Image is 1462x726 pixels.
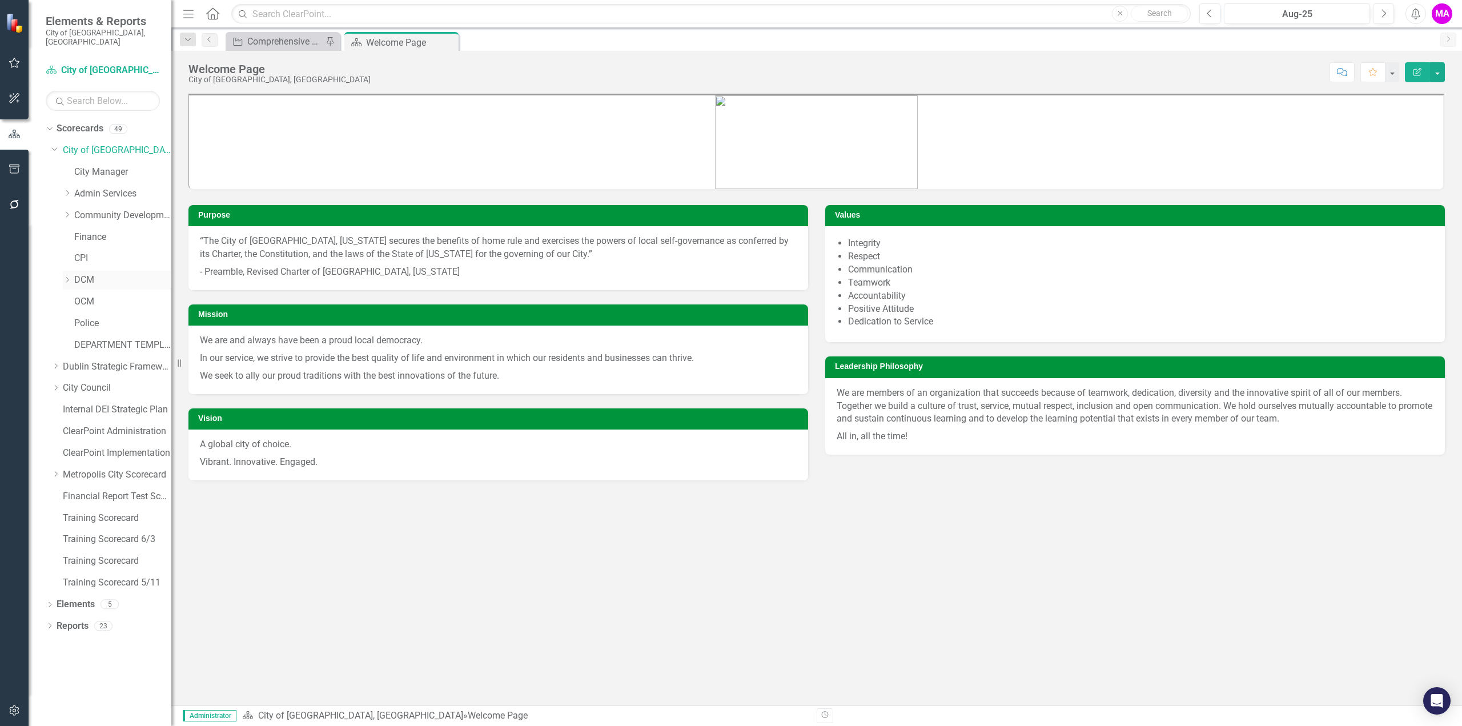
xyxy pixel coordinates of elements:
[1228,7,1366,21] div: Aug-25
[848,263,1433,276] li: Communication
[848,303,1433,316] li: Positive Attitude
[74,231,171,244] a: Finance
[200,454,797,469] p: Vibrant. Innovative. Engaged.
[198,414,802,423] h3: Vision
[46,28,160,47] small: City of [GEOGRAPHIC_DATA], [GEOGRAPHIC_DATA]
[63,533,171,546] a: Training Scorecard 6/3
[848,315,1433,328] li: Dedication to Service
[848,290,1433,303] li: Accountability
[837,428,1433,443] p: All in, all the time!
[200,438,797,454] p: A global city of choice.
[366,35,456,50] div: Welcome Page
[57,598,95,611] a: Elements
[94,621,113,631] div: 23
[74,166,171,179] a: City Manager
[198,310,802,319] h3: Mission
[109,124,127,134] div: 49
[715,95,918,189] img: city-of-dublin-logo.png
[198,211,802,219] h3: Purpose
[188,75,371,84] div: City of [GEOGRAPHIC_DATA], [GEOGRAPHIC_DATA]
[101,600,119,609] div: 5
[63,490,171,503] a: Financial Report Test Scorecard
[63,447,171,460] a: ClearPoint Implementation
[200,334,797,350] p: We are and always have been a proud local democracy.
[63,425,171,438] a: ClearPoint Administration
[74,295,171,308] a: OCM
[63,555,171,568] a: Training Scorecard
[1423,687,1451,715] div: Open Intercom Messenger
[848,237,1433,250] li: Integrity
[228,34,323,49] a: Comprehensive Active CIP
[63,382,171,395] a: City Council
[1147,9,1172,18] span: Search
[63,360,171,374] a: Dublin Strategic Framework
[63,403,171,416] a: Internal DEI Strategic Plan
[63,468,171,482] a: Metropolis City Scorecard
[231,4,1191,24] input: Search ClearPoint...
[46,91,160,111] input: Search Below...
[200,367,797,383] p: We seek to ally our proud traditions with the best innovations of the future.
[74,187,171,200] a: Admin Services
[1131,6,1188,22] button: Search
[46,14,160,28] span: Elements & Reports
[6,13,26,33] img: ClearPoint Strategy
[1224,3,1370,24] button: Aug-25
[63,576,171,589] a: Training Scorecard 5/11
[835,211,1439,219] h3: Values
[63,144,171,157] a: City of [GEOGRAPHIC_DATA], [GEOGRAPHIC_DATA]
[468,710,528,721] div: Welcome Page
[848,250,1433,263] li: Respect
[1432,3,1452,24] button: MA
[183,710,236,721] span: Administrator
[247,34,323,49] div: Comprehensive Active CIP
[57,620,89,633] a: Reports
[74,252,171,265] a: CPI
[74,274,171,287] a: DCM
[200,263,797,279] p: - Preamble, Revised Charter of [GEOGRAPHIC_DATA], [US_STATE]
[74,317,171,330] a: Police
[258,710,463,721] a: City of [GEOGRAPHIC_DATA], [GEOGRAPHIC_DATA]
[848,276,1433,290] li: Teamwork
[200,235,797,263] p: “The City of [GEOGRAPHIC_DATA], [US_STATE] secures the benefits of home rule and exercises the po...
[74,339,171,352] a: DEPARTMENT TEMPLATE
[200,350,797,367] p: In our service, we strive to provide the best quality of life and environment in which our reside...
[57,122,103,135] a: Scorecards
[74,209,171,222] a: Community Development
[837,387,1433,428] p: We are members of an organization that succeeds because of teamwork, dedication, diversity and th...
[242,709,808,723] div: »
[46,64,160,77] a: City of [GEOGRAPHIC_DATA], [GEOGRAPHIC_DATA]
[835,362,1439,371] h3: Leadership Philosophy
[188,63,371,75] div: Welcome Page
[63,512,171,525] a: Training Scorecard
